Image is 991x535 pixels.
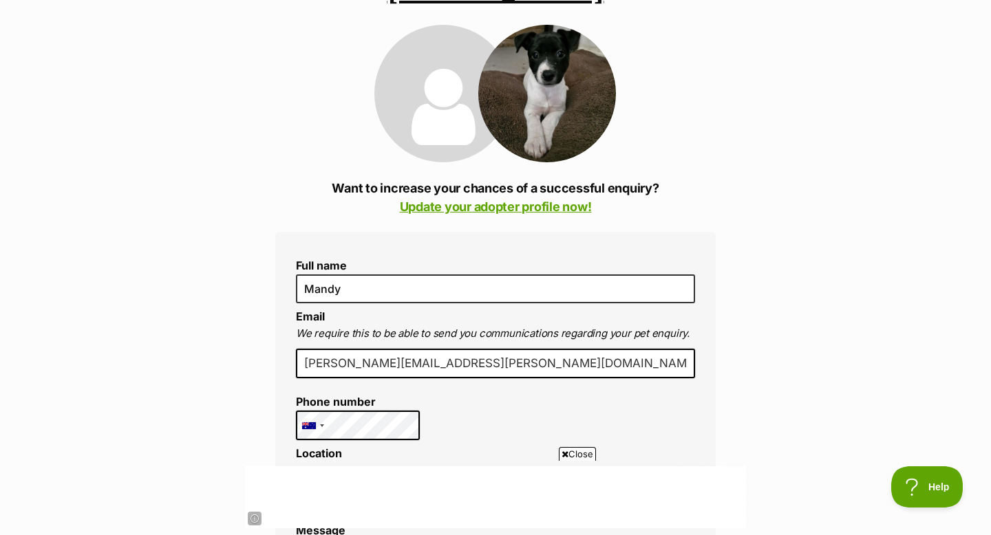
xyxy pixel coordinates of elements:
input: E.g. Jimmy Chew [296,274,695,303]
a: Update your adopter profile now! [400,199,592,214]
label: Full name [296,259,695,272]
label: Location [296,446,342,460]
img: Miss Piggy [478,25,616,162]
span: Close [559,447,596,461]
iframe: Advertisement [245,466,746,528]
p: Want to increase your chances of a successful enquiry? [275,179,716,216]
p: We require this to be able to send you communications regarding your pet enquiry. [296,326,695,342]
iframe: Help Scout Beacon - Open [891,466,963,507]
label: Email [296,309,325,323]
div: Australia: +61 [297,411,328,440]
label: Phone number [296,395,420,408]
